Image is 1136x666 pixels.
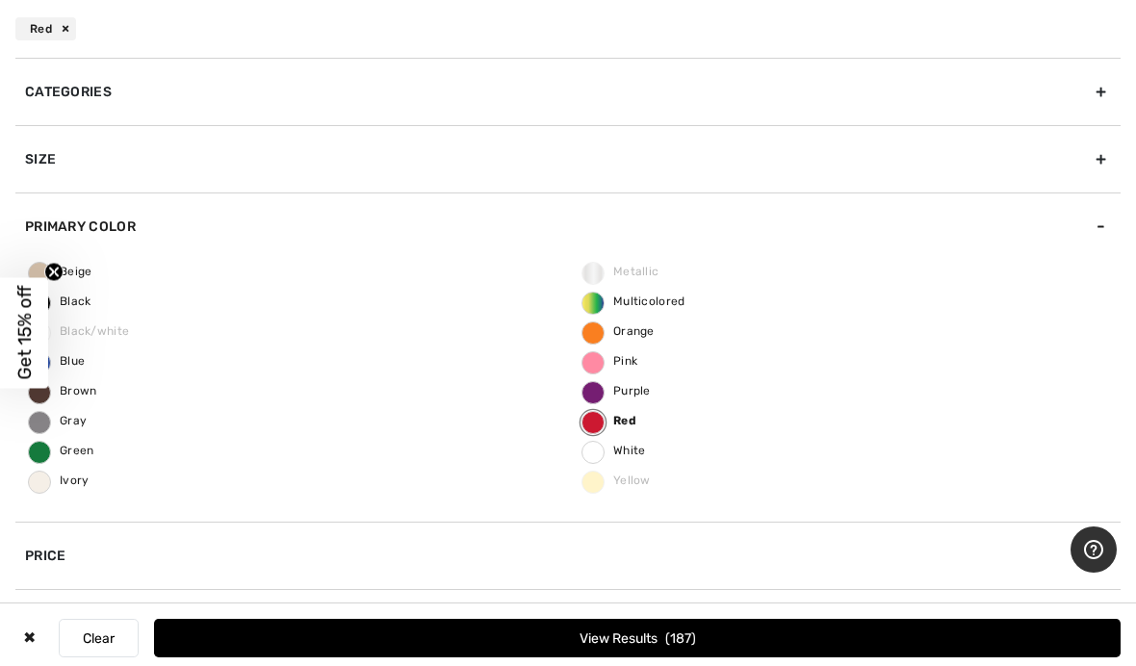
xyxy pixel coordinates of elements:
div: Size [15,125,1121,192]
span: Orange [582,324,655,338]
span: Brown [29,384,97,397]
span: Gray [29,414,87,427]
div: ✖ [15,619,43,657]
span: Blue [29,354,85,368]
span: Pink [582,354,637,368]
div: Sale [15,589,1121,656]
span: Metallic [582,265,658,278]
span: Yellow [582,474,651,487]
span: 187 [665,630,696,647]
div: Red [15,17,76,40]
span: Red [582,414,636,427]
span: Ivory [29,474,90,487]
span: Black/white [29,324,129,338]
iframe: Opens a widget where you can find more information [1071,526,1117,575]
div: Primary Color [15,192,1121,260]
button: View Results187 [154,619,1121,657]
button: Clear [59,619,139,657]
span: White [582,444,646,457]
span: Black [29,295,91,308]
div: Price [15,522,1121,589]
span: Purple [582,384,651,397]
span: Green [29,444,94,457]
span: Get 15% off [13,286,36,380]
div: Categories [15,58,1121,125]
span: Beige [29,265,92,278]
span: Multicolored [582,295,685,308]
button: Close teaser [44,263,64,282]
